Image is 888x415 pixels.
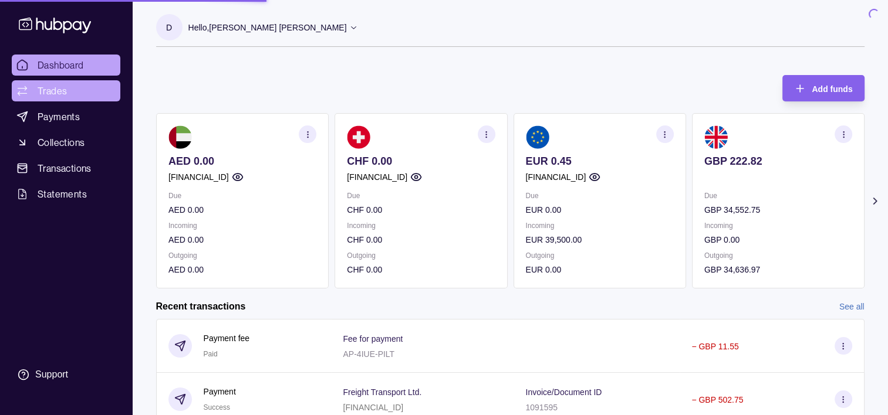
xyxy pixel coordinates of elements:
a: Trades [12,80,120,101]
p: D [166,21,172,34]
p: 1091595 [525,403,558,412]
span: Statements [38,187,87,201]
p: GBP 34,552.75 [704,203,852,216]
span: Trades [38,84,67,98]
a: Transactions [12,158,120,179]
p: CHF 0.00 [347,155,495,168]
p: AED 0.00 [168,155,316,168]
a: Support [12,362,120,387]
p: [FINANCIAL_ID] [347,171,407,183]
p: Due [347,189,495,202]
p: AED 0.00 [168,263,316,276]
p: Incoming [168,219,316,232]
p: CHF 0.00 [347,233,495,246]
p: Outgoing [347,249,495,262]
p: CHF 0.00 [347,203,495,216]
p: EUR 0.00 [525,263,673,276]
p: EUR 0.00 [525,203,673,216]
p: GBP 0.00 [704,233,852,246]
p: AP-4IUE-PILT [343,349,394,359]
p: Outgoing [525,249,673,262]
p: [FINANCIAL_ID] [525,171,586,183]
p: Payment fee [204,332,250,345]
img: gb [704,125,727,149]
p: EUR 39,500.00 [525,233,673,246]
p: Payment [204,385,236,398]
a: Payments [12,106,120,127]
p: EUR 0.45 [525,155,673,168]
p: Outgoing [704,249,852,262]
span: Paid [204,350,218,358]
p: [FINANCIAL_ID] [168,171,229,183]
p: − GBP 502.75 [691,395,743,404]
p: AED 0.00 [168,203,316,216]
p: Incoming [525,219,673,232]
p: Hello, [PERSON_NAME] [PERSON_NAME] [188,21,347,34]
p: CHF 0.00 [347,263,495,276]
span: Success [204,403,230,411]
button: Add funds [782,75,864,101]
p: Incoming [704,219,852,232]
a: Dashboard [12,55,120,76]
p: Due [525,189,673,202]
img: ae [168,125,192,149]
p: GBP 34,636.97 [704,263,852,276]
h2: Recent transactions [156,300,246,313]
span: Collections [38,135,85,149]
a: See all [839,300,865,313]
p: Invoice/Document ID [525,387,602,397]
img: eu [525,125,549,149]
p: Freight Transport Ltd. [343,387,421,397]
p: − GBP 11.55 [691,342,738,351]
div: Support [35,368,68,381]
p: Incoming [347,219,495,232]
p: Due [168,189,316,202]
span: Add funds [812,84,852,94]
img: ch [347,125,370,149]
p: [FINANCIAL_ID] [343,403,403,412]
span: Payments [38,110,80,124]
a: Statements [12,183,120,205]
p: GBP 222.82 [704,155,852,168]
p: Fee for payment [343,334,403,343]
p: Outgoing [168,249,316,262]
span: Transactions [38,161,92,175]
p: Due [704,189,852,202]
span: Dashboard [38,58,84,72]
p: AED 0.00 [168,233,316,246]
a: Collections [12,132,120,153]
